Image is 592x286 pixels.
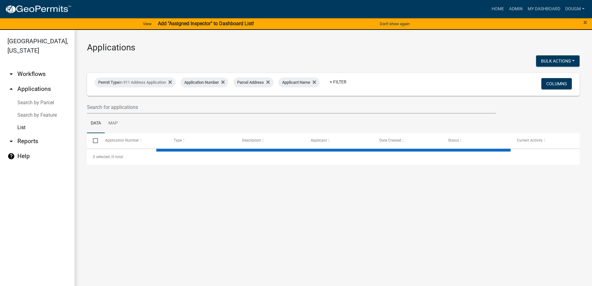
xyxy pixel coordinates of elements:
[105,114,122,134] a: Map
[87,42,580,53] h3: Applications
[237,80,264,85] span: Parcel Address
[583,19,587,26] button: Close
[7,70,15,78] i: arrow_drop_down
[105,138,139,143] span: Application Number
[140,19,154,29] a: View
[507,3,525,15] a: Admin
[379,138,401,143] span: Date Created
[87,133,99,148] datatable-header-cell: Select
[377,19,412,29] button: Don't show again
[94,77,176,87] div: in 911 Address Application
[87,149,580,165] div: 0 total
[168,133,236,148] datatable-header-cell: Type
[242,138,261,143] span: Description
[93,155,112,159] span: 0 selected /
[311,138,327,143] span: Applicant
[282,80,310,85] span: Applicant Name
[525,3,563,15] a: My Dashboard
[541,78,572,89] button: Columns
[563,3,587,15] a: Dougm
[489,3,507,15] a: Home
[7,152,15,160] i: help
[517,138,543,143] span: Current Activity
[7,85,15,93] i: arrow_drop_up
[98,80,119,85] span: Permit Type
[236,133,305,148] datatable-header-cell: Description
[87,101,496,114] input: Search for applications
[174,138,182,143] span: Type
[448,138,459,143] span: Status
[511,133,580,148] datatable-header-cell: Current Activity
[158,21,254,26] strong: Add "Assigned Inspector" to Dashboard List!
[583,18,587,27] span: ×
[99,133,168,148] datatable-header-cell: Application Number
[7,138,15,145] i: arrow_drop_down
[87,114,105,134] a: Data
[374,133,442,148] datatable-header-cell: Date Created
[536,55,580,67] button: Bulk Actions
[325,76,351,87] a: + Filter
[442,133,511,148] datatable-header-cell: Status
[305,133,374,148] datatable-header-cell: Applicant
[184,80,219,85] span: Application Number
